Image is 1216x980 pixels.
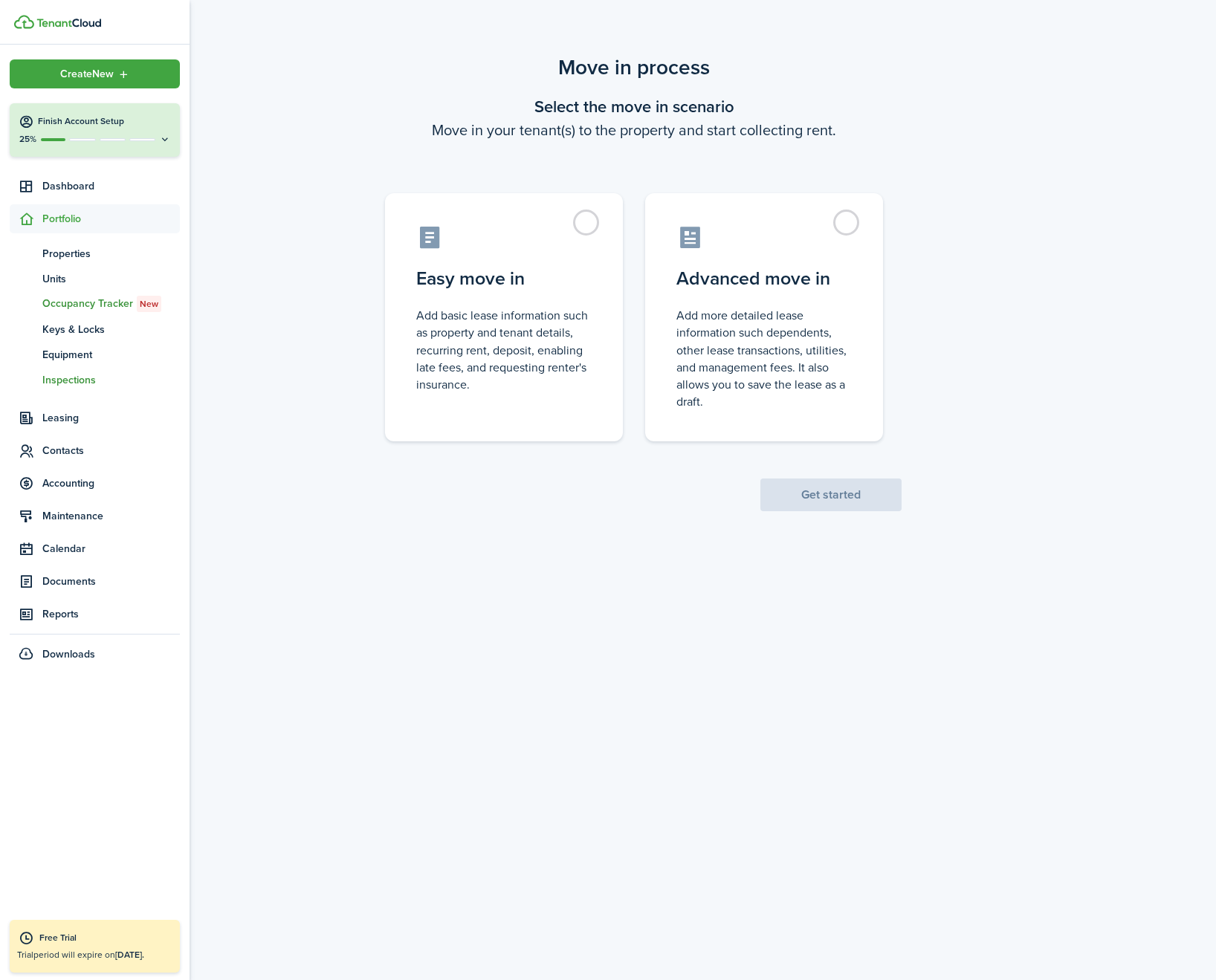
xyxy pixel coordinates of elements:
img: TenantCloud [14,15,34,29]
span: Reports [42,606,180,622]
span: Leasing [42,410,180,426]
control-radio-card-description: Add more detailed lease information such dependents, other lease transactions, utilities, and man... [676,307,852,410]
span: Create New [60,69,114,79]
span: Downloads [42,646,95,662]
div: Free Trial [39,931,172,946]
control-radio-card-title: Advanced move in [676,265,852,292]
span: Keys & Locks [42,322,180,337]
span: Occupancy Tracker [42,296,180,312]
scenario-title: Move in process [366,52,902,83]
span: Dashboard [42,178,180,194]
b: [DATE]. [115,948,144,961]
span: New [140,297,158,311]
span: Equipment [42,347,180,363]
span: Accounting [42,476,180,491]
img: TenantCloud [36,19,101,27]
a: Reports [10,600,180,629]
span: period will expire on [33,948,144,961]
p: 25% [19,133,37,146]
a: Free TrialTrialperiod will expire on[DATE]. [10,920,180,973]
span: Calendar [42,541,180,556]
span: Maintenance [42,508,180,524]
span: Portfolio [42,211,180,227]
a: Equipment [10,342,180,367]
a: Occupancy TrackerNew [10,291,180,317]
a: Keys & Locks [10,317,180,342]
span: Units [42,271,180,287]
control-radio-card-title: Easy move in [416,265,592,292]
wizard-step-header-title: Select the move in scenario [366,94,902,119]
p: Trial [17,948,172,961]
wizard-step-header-description: Move in your tenant(s) to the property and start collecting rent. [366,119,902,141]
a: Dashboard [10,172,180,201]
button: Open menu [10,59,180,88]
button: Finish Account Setup25% [10,103,180,157]
a: Inspections [10,367,180,392]
a: Properties [10,241,180,266]
control-radio-card-description: Add basic lease information such as property and tenant details, recurring rent, deposit, enablin... [416,307,592,393]
span: Documents [42,574,180,589]
span: Inspections [42,372,180,388]
span: Properties [42,246,180,262]
h4: Finish Account Setup [38,115,171,128]
span: Contacts [42,443,180,458]
a: Units [10,266,180,291]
